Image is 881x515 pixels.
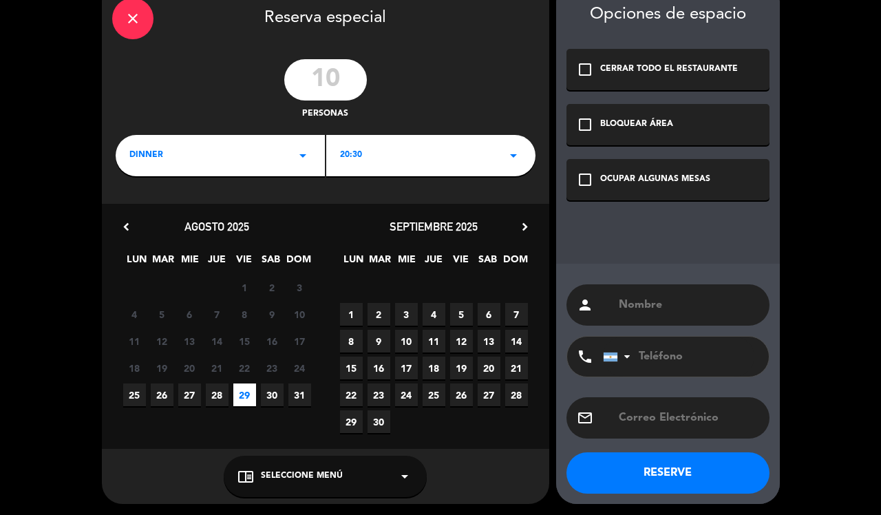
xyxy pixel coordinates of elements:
[125,10,141,27] i: close
[600,118,673,132] div: BLOQUEAR ÁREA
[603,337,754,377] input: Teléfono
[340,357,363,379] span: 15
[288,383,311,406] span: 31
[261,303,284,326] span: 9
[123,357,146,379] span: 18
[178,330,201,353] span: 13
[600,63,738,76] div: CERRAR TODO EL RESTAURANTE
[368,330,390,353] span: 9
[152,251,175,274] span: MAR
[123,303,146,326] span: 4
[577,61,593,78] i: check_box_outline_blank
[151,303,173,326] span: 5
[261,383,284,406] span: 30
[233,303,256,326] span: 8
[395,357,418,379] span: 17
[233,330,256,353] span: 15
[123,330,146,353] span: 11
[286,251,309,274] span: DOM
[423,383,445,406] span: 25
[604,337,635,376] div: Argentina: +54
[600,173,710,187] div: OCUPAR ALGUNAS MESAS
[478,357,500,379] span: 20
[206,251,229,274] span: JUE
[423,251,445,274] span: JUE
[395,330,418,353] span: 10
[259,251,282,274] span: SAB
[125,251,148,274] span: LUN
[396,251,418,274] span: MIE
[206,357,229,379] span: 21
[369,251,392,274] span: MAR
[368,410,390,433] span: 30
[261,330,284,353] span: 16
[395,303,418,326] span: 3
[178,383,201,406] span: 27
[505,147,522,164] i: arrow_drop_down
[390,220,478,233] span: septiembre 2025
[423,357,445,379] span: 18
[178,303,201,326] span: 6
[368,383,390,406] span: 23
[503,251,526,274] span: DOM
[184,220,249,233] span: agosto 2025
[476,251,499,274] span: SAB
[206,330,229,353] span: 14
[288,330,311,353] span: 17
[423,330,445,353] span: 11
[505,383,528,406] span: 28
[151,357,173,379] span: 19
[288,357,311,379] span: 24
[617,408,759,428] input: Correo Electrónico
[179,251,202,274] span: MIE
[340,410,363,433] span: 29
[518,220,532,234] i: chevron_right
[119,220,134,234] i: chevron_left
[151,330,173,353] span: 12
[261,470,343,483] span: Seleccione Menú
[342,251,365,274] span: LUN
[123,383,146,406] span: 25
[368,303,390,326] span: 2
[340,303,363,326] span: 1
[577,410,593,426] i: email
[237,468,254,485] i: chrome_reader_mode
[206,383,229,406] span: 28
[233,357,256,379] span: 22
[284,59,367,101] input: 0
[566,5,769,25] div: Opciones de espacio
[617,295,759,315] input: Nombre
[450,357,473,379] span: 19
[395,383,418,406] span: 24
[302,107,348,121] span: personas
[449,251,472,274] span: VIE
[129,149,163,162] span: dinner
[340,383,363,406] span: 22
[577,297,593,313] i: person
[396,468,413,485] i: arrow_drop_down
[261,357,284,379] span: 23
[577,348,593,365] i: phone
[288,303,311,326] span: 10
[295,147,311,164] i: arrow_drop_down
[233,251,255,274] span: VIE
[478,383,500,406] span: 27
[505,357,528,379] span: 21
[566,452,769,494] button: RESERVE
[233,383,256,406] span: 29
[340,330,363,353] span: 8
[206,303,229,326] span: 7
[178,357,201,379] span: 20
[505,303,528,326] span: 7
[261,276,284,299] span: 2
[340,149,362,162] span: 20:30
[505,330,528,353] span: 14
[450,383,473,406] span: 26
[450,303,473,326] span: 5
[577,171,593,188] i: check_box_outline_blank
[368,357,390,379] span: 16
[478,303,500,326] span: 6
[577,116,593,133] i: check_box_outline_blank
[233,276,256,299] span: 1
[151,383,173,406] span: 26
